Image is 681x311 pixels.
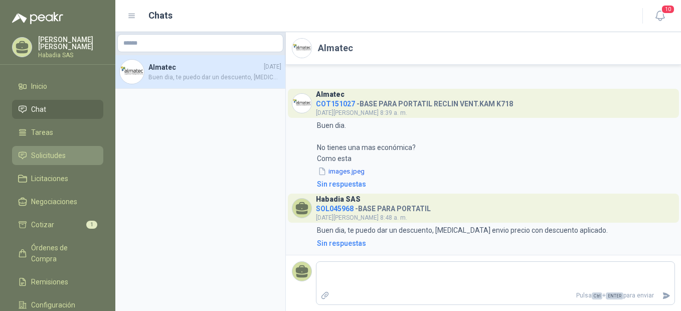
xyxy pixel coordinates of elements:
a: Órdenes de Compra [12,238,103,268]
span: Inicio [31,81,47,92]
label: Adjuntar archivos [316,287,333,304]
span: Solicitudes [31,150,66,161]
a: Negociaciones [12,192,103,211]
a: Licitaciones [12,169,103,188]
span: 1 [86,221,97,229]
a: Remisiones [12,272,103,291]
span: [DATE][PERSON_NAME] 8:39 a. m. [316,109,407,116]
a: Company LogoAlmatec[DATE]Buen dia, te puedo dar un descuento, [MEDICAL_DATA] envio precio con des... [115,55,285,89]
img: Company Logo [292,94,311,113]
span: Buen dia, te puedo dar un descuento, [MEDICAL_DATA] envio precio con descuento aplicado. [148,73,281,82]
span: Cotizar [31,219,54,230]
span: Remisiones [31,276,68,287]
p: Pulsa + para enviar [333,287,658,304]
span: Chat [31,104,46,115]
span: Órdenes de Compra [31,242,94,264]
img: Company Logo [292,39,311,58]
h2: Almatec [318,41,353,55]
a: Solicitudes [12,146,103,165]
h4: - BASE PARA PORTATIL [316,202,431,212]
a: Inicio [12,77,103,96]
img: Company Logo [120,60,144,84]
span: Tareas [31,127,53,138]
h3: Almatec [316,92,345,97]
span: Negociaciones [31,196,77,207]
button: 10 [651,7,669,25]
h3: Habadia SAS [316,197,361,202]
div: Sin respuestas [317,238,366,249]
span: [DATE][PERSON_NAME] 8:48 a. m. [316,214,407,221]
button: images.jpeg [317,166,366,177]
h4: - BASE PARA PORTATIL RECLIN VENT.KAM K718 [316,97,513,107]
h1: Chats [148,9,173,23]
span: ENTER [606,292,623,299]
span: SOL045968 [316,205,354,213]
a: Sin respuestas [315,238,675,249]
a: Sin respuestas [315,179,675,190]
a: Tareas [12,123,103,142]
img: Logo peakr [12,12,63,24]
p: [PERSON_NAME] [PERSON_NAME] [38,36,103,50]
span: Configuración [31,299,75,310]
a: Chat [12,100,103,119]
span: 10 [661,5,675,14]
h4: Almatec [148,62,262,73]
div: Sin respuestas [317,179,366,190]
button: Enviar [658,287,674,304]
p: Habadia SAS [38,52,103,58]
span: Ctrl [592,292,602,299]
a: Cotizar1 [12,215,103,234]
span: [DATE] [264,62,281,72]
span: COT151027 [316,100,355,108]
span: Licitaciones [31,173,68,184]
p: Buen dia. No tienes una mas económica? Como esta [317,120,416,164]
p: Buen dia, te puedo dar un descuento, [MEDICAL_DATA] envio precio con descuento aplicado. [317,225,608,236]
